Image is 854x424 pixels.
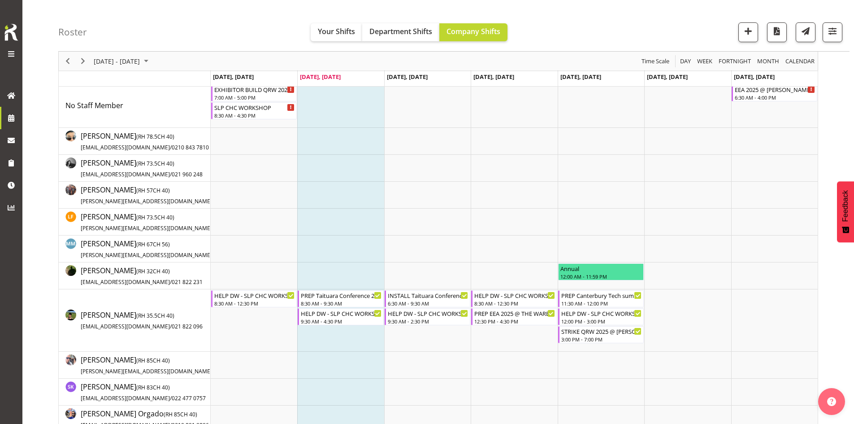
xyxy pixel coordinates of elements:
span: ( CH 40) [136,357,170,364]
button: September 01 - 07, 2025 [92,56,152,67]
span: [PERSON_NAME] [81,212,245,232]
a: No Staff Member [65,100,123,111]
div: HELP DW - SLP CHC WORKSHOP [214,291,295,300]
button: Timeline Day [679,56,693,67]
td: Lance Ferguson resource [59,209,211,236]
span: Feedback [841,190,850,222]
button: Send a list of all shifts for the selected filtered period to all rostered employees. [796,22,815,42]
span: [DATE], [DATE] [560,73,601,81]
span: [PERSON_NAME] [81,266,203,286]
div: Rosey McKimmie"s event - HELP DW - SLP CHC WORKSHOP Begin From Thursday, September 4, 2025 at 8:3... [471,290,557,307]
div: Rosey McKimmie"s event - INSTALL Taituara Conference 2025 @ CHC Town Hall On Site @ 0700 Begin Fr... [385,290,470,307]
span: RH 35.5 [138,312,157,319]
span: Week [696,56,713,67]
span: RH 32 [138,267,153,275]
button: Filter Shifts [823,22,842,42]
h4: Roster [58,27,87,37]
div: PREP EEA 2025 @ THE WAREHOUSE [474,309,555,318]
span: calendar [785,56,815,67]
button: Feedback - Show survey [837,181,854,242]
a: [PERSON_NAME](RH 57CH 40)[PERSON_NAME][EMAIL_ADDRESS][DOMAIN_NAME] [81,184,245,206]
span: RH 73.5 [138,160,157,167]
img: Rosterit icon logo [2,22,20,42]
span: ( CH 40) [136,187,170,194]
span: [EMAIL_ADDRESS][DOMAIN_NAME] [81,144,170,151]
span: [DATE], [DATE] [734,73,775,81]
img: help-xxl-2.png [827,397,836,406]
button: Fortnight [717,56,753,67]
div: EEA 2025 @ [PERSON_NAME] On Site @ 0700 [735,85,815,94]
div: No Staff Member"s event - EEA 2025 @ Te Pae On Site @ 0700 Begin From Sunday, September 7, 2025 a... [732,84,817,101]
span: [DATE], [DATE] [387,73,428,81]
button: Department Shifts [362,23,439,41]
div: 8:30 AM - 12:30 PM [214,300,295,307]
span: [PERSON_NAME] [81,355,245,376]
div: HELP DW - SLP CHC WORKSHOP [474,291,555,300]
span: [PERSON_NAME] [81,185,245,205]
span: ( CH 40) [136,160,174,167]
button: Your Shifts [311,23,362,41]
span: [DATE], [DATE] [213,73,254,81]
span: [EMAIL_ADDRESS][DOMAIN_NAME] [81,394,170,402]
span: 0210 843 7810 [172,144,209,151]
span: ( CH 40) [136,384,170,391]
div: PREP Taituara Conference 2025 @ WAREHOUSE [301,291,381,300]
div: Micah Hetrick"s event - Annual Begin From Friday, September 5, 2025 at 12:00:00 AM GMT+12:00 Ends... [558,263,644,280]
div: Rosey McKimmie"s event - HELP DW - SLP CHC WORKSHOP Begin From Tuesday, September 2, 2025 at 9:30... [298,308,383,325]
div: Rosey McKimmie"s event - PREP EEA 2025 @ THE WAREHOUSE Begin From Thursday, September 4, 2025 at ... [471,308,557,325]
button: Timeline Month [756,56,781,67]
span: RH 85 [165,411,180,418]
span: 021 822 231 [172,278,203,286]
td: Shaun Dalgetty resource [59,352,211,379]
span: RH 67 [138,240,153,248]
div: HELP DW - SLP CHC WORKSHOP [561,309,642,318]
div: No Staff Member"s event - EXHIBITOR BUILD QRW 2025 @ TE PAE On Site @ TBC Begin From Monday, Sept... [211,84,297,101]
div: HELP DW - SLP CHC WORKSHOP [388,309,468,318]
a: [PERSON_NAME](RH 83CH 40)[EMAIL_ADDRESS][DOMAIN_NAME]/022 477 0757 [81,381,206,403]
div: HELP DW - SLP CHC WORKSHOP [301,309,381,318]
div: SLP CHC WORKSHOP [214,103,295,112]
td: Stuart Korunic resource [59,379,211,406]
button: Company Shifts [439,23,507,41]
td: Hayden Watts resource [59,155,211,182]
div: 3:00 PM - 7:00 PM [561,336,642,343]
span: ( CH 40) [136,312,174,319]
div: Annual [560,264,642,273]
span: Month [756,56,780,67]
span: [DATE], [DATE] [473,73,514,81]
span: Day [679,56,692,67]
a: [PERSON_NAME](RH 85CH 40)[PERSON_NAME][EMAIL_ADDRESS][DOMAIN_NAME] [81,354,245,376]
span: RH 85 [138,357,153,364]
span: [EMAIL_ADDRESS][DOMAIN_NAME] [81,170,170,178]
div: 9:30 AM - 2:30 PM [388,318,468,325]
span: [EMAIL_ADDRESS][DOMAIN_NAME] [81,278,170,286]
td: Rosey McKimmie resource [59,289,211,352]
span: / [170,144,172,151]
div: 6:30 AM - 4:00 PM [735,94,815,101]
div: 6:30 AM - 9:30 AM [388,300,468,307]
span: ( CH 56) [136,240,170,248]
span: [EMAIL_ADDRESS][DOMAIN_NAME] [81,323,170,330]
td: Micah Hetrick resource [59,262,211,289]
span: [DATE], [DATE] [647,73,688,81]
span: / [170,394,172,402]
div: 9:30 AM - 4:30 PM [301,318,381,325]
span: 022 477 0757 [172,394,206,402]
div: STRIKE QRW 2025 @ [PERSON_NAME] On Site @ 1530 [561,327,642,336]
a: [PERSON_NAME](RH 73.5CH 40)[PERSON_NAME][EMAIL_ADDRESS][DOMAIN_NAME] [81,211,245,233]
div: 8:30 AM - 12:30 PM [474,300,555,307]
div: 8:30 AM - 4:30 PM [214,112,295,119]
span: [PERSON_NAME][EMAIL_ADDRESS][DOMAIN_NAME] [81,367,212,375]
div: Next [75,52,91,70]
td: Aof Anujarawat resource [59,128,211,155]
span: [PERSON_NAME] [81,158,203,179]
span: RH 83 [138,384,153,391]
button: Next [77,56,89,67]
span: [PERSON_NAME][EMAIL_ADDRESS][DOMAIN_NAME] [81,251,212,259]
span: No Staff Member [65,101,123,110]
span: / [170,278,172,286]
div: Rosey McKimmie"s event - PREP Canterbury Tech summit 2025 @ CHC Begin From Friday, September 5, 2... [558,290,644,307]
span: [PERSON_NAME][EMAIL_ADDRESS][DOMAIN_NAME] [81,197,212,205]
div: 11:30 AM - 12:00 PM [561,300,642,307]
span: [PERSON_NAME][EMAIL_ADDRESS][DOMAIN_NAME] [81,224,212,232]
